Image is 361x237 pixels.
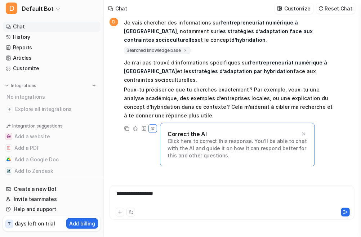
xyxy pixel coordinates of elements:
[8,221,11,227] p: 7
[92,83,97,88] img: menu_add.svg
[6,169,11,173] img: Add to Zendesk
[3,104,101,114] a: Explore all integrations
[275,3,313,14] button: Customize
[277,6,282,11] img: customize
[124,28,313,43] strong: les stratégies d’adaptation face aux contraintes socioculturelles
[168,130,206,138] p: Correct the AI
[22,4,54,14] span: Default Bot
[3,154,101,165] button: Add a Google DocAdd a Google Doc
[3,43,101,53] a: Reports
[124,19,298,34] strong: l’entrepreneuriat numérique à [GEOGRAPHIC_DATA]
[3,142,101,154] button: Add a PDFAdd a PDF
[3,63,101,73] a: Customize
[124,85,335,120] p: Peux-tu préciser ce que tu cherches exactement ? Par exemple, veux-tu une analyse académique, des...
[284,5,310,12] p: Customize
[3,53,101,63] a: Articles
[3,22,101,32] a: Chat
[168,138,307,159] p: Click here to correct this response. You'll be able to chat with the AI and guide it on how it ca...
[15,220,55,227] p: days left on trial
[15,103,98,115] span: Explore all integrations
[4,91,101,103] div: No integrations
[66,218,98,229] button: Add billing
[115,5,127,12] div: Chat
[124,58,335,84] p: Je n’ai pas trouvé d’informations spécifiques sur et les face aux contraintes socioculturelles.
[124,47,191,54] span: Searched knowledge base
[3,204,101,214] a: Help and support
[11,83,36,89] p: Integrations
[231,37,266,43] strong: d’hybridation
[316,3,355,14] button: Reset Chat
[3,194,101,204] a: Invite teammates
[3,82,39,89] button: Integrations
[69,220,95,227] p: Add billing
[6,106,13,113] img: explore all integrations
[3,32,101,42] a: History
[6,3,17,14] span: D
[191,68,293,74] strong: stratégies d’adaptation par hybridation
[3,131,101,142] button: Add a websiteAdd a website
[12,123,62,129] p: Integration suggestions
[3,184,101,194] a: Create a new Bot
[6,146,11,150] img: Add a PDF
[4,83,9,88] img: expand menu
[124,59,327,74] strong: l’entrepreneuriat numérique à [GEOGRAPHIC_DATA]
[318,6,324,11] img: reset
[6,134,11,139] img: Add a website
[3,165,101,177] button: Add to ZendeskAdd to Zendesk
[6,157,11,162] img: Add a Google Doc
[124,18,335,44] p: Je vais chercher des informations sur , notamment sur et le concept .
[110,18,118,26] span: D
